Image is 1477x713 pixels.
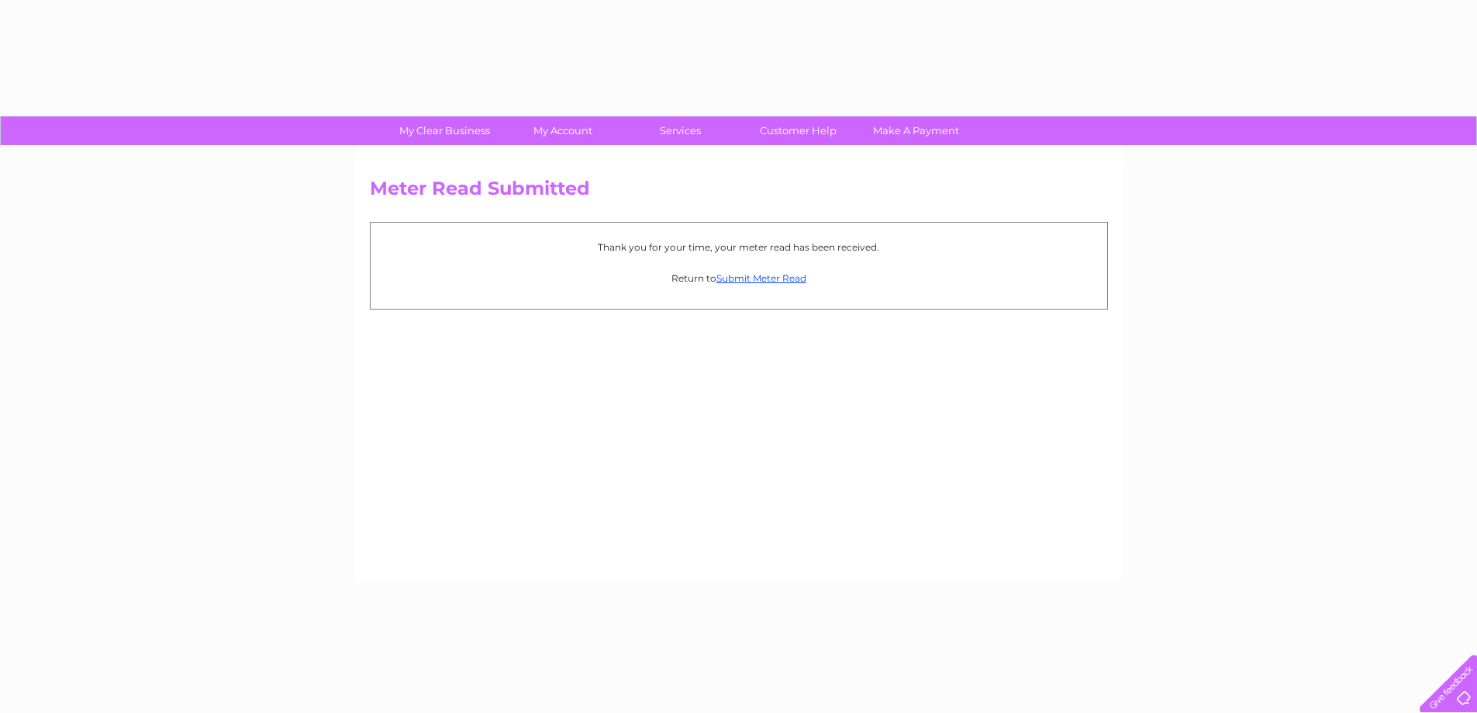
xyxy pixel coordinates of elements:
a: Make A Payment [852,116,980,145]
a: Submit Meter Read [716,272,806,284]
h2: Meter Read Submitted [370,178,1108,207]
p: Thank you for your time, your meter read has been received. [378,240,1099,254]
a: Customer Help [734,116,862,145]
a: My Clear Business [381,116,509,145]
a: My Account [499,116,626,145]
a: Services [616,116,744,145]
p: Return to [378,271,1099,286]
